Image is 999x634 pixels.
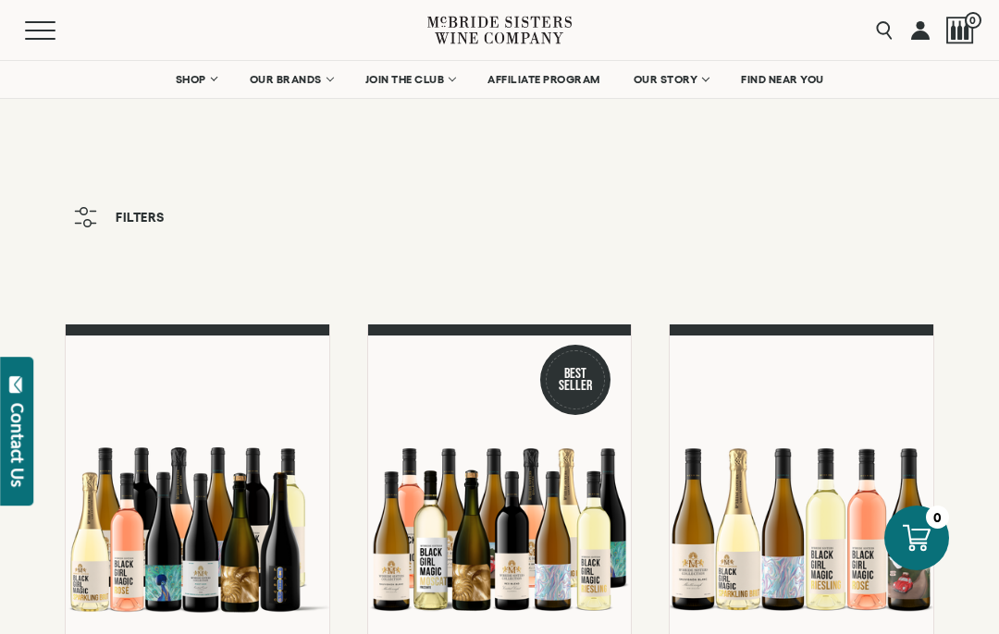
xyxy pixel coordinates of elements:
span: AFFILIATE PROGRAM [487,73,600,86]
a: FIND NEAR YOU [729,61,836,98]
span: 0 [965,12,981,29]
a: JOIN THE CLUB [353,61,467,98]
span: FIND NEAR YOU [741,73,824,86]
span: Filters [116,211,165,224]
button: Filters [65,198,174,237]
a: SHOP [164,61,228,98]
a: AFFILIATE PROGRAM [475,61,612,98]
div: 0 [926,506,949,529]
a: OUR BRANDS [238,61,344,98]
div: Contact Us [8,403,27,487]
span: OUR STORY [634,73,698,86]
button: Mobile Menu Trigger [25,21,92,40]
span: OUR BRANDS [250,73,322,86]
a: OUR STORY [622,61,721,98]
span: SHOP [176,73,207,86]
span: JOIN THE CLUB [365,73,445,86]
